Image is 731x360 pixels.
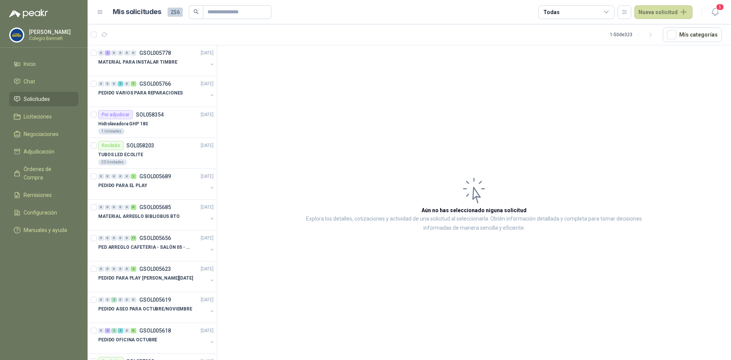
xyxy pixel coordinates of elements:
[98,326,215,350] a: 0 4 2 4 0 6 GSOL005618[DATE] PEDIDO OFICINA OCTUBRE
[118,235,123,241] div: 0
[111,50,117,56] div: 0
[201,266,214,273] p: [DATE]
[105,297,110,302] div: 0
[131,205,136,210] div: 6
[118,328,123,333] div: 4
[98,328,104,333] div: 0
[118,205,123,210] div: 0
[111,235,117,241] div: 0
[24,191,52,199] span: Remisiones
[716,3,724,11] span: 5
[9,74,78,89] a: Chat
[139,297,171,302] p: GSOL005619
[9,188,78,202] a: Remisiones
[98,205,104,210] div: 0
[98,90,183,97] p: PEDIDO VARIOS PARA REPARACIONES
[24,165,71,182] span: Órdenes de Compra
[98,151,143,158] p: TUBOS LED ECOLITE
[98,306,192,313] p: PEDIDO ASEO PARA OCTUBRE/NOVIEMBRE
[131,50,136,56] div: 0
[131,297,136,302] div: 0
[131,328,136,333] div: 6
[124,297,130,302] div: 0
[88,138,217,169] a: RecibidoSOL058203[DATE] TUBOS LED ECOLITE20 Unidades
[111,81,117,86] div: 0
[168,8,183,17] span: 256
[708,5,722,19] button: 5
[98,295,215,320] a: 0 0 2 0 0 0 GSOL005619[DATE] PEDIDO ASEO PARA OCTUBRE/NOVIEMBRE
[98,120,148,128] p: Hidrolavadora GHP 180
[98,235,104,241] div: 0
[98,213,179,220] p: MATERIAL ARREGLO BIBLIOBUS BTO
[98,110,133,119] div: Por adjudicar
[139,205,171,210] p: GSOL005685
[124,50,130,56] div: 0
[634,5,693,19] button: Nueva solicitud
[98,48,215,73] a: 0 2 0 0 0 0 GSOL005778[DATE] MATERIAL PARA INSTALAR TIMBRE
[111,174,117,179] div: 0
[98,264,215,289] a: 0 0 0 0 0 2 GSOL005623[DATE] PEDIDO PARA PLAY [PERSON_NAME][DATE]
[24,60,36,68] span: Inicio
[98,59,177,66] p: MATERIAL PARA INSTALAR TIMBRE
[124,174,130,179] div: 0
[98,128,124,134] div: 1 Unidades
[543,8,559,16] div: Todas
[201,204,214,211] p: [DATE]
[105,205,110,210] div: 0
[105,235,110,241] div: 0
[111,266,117,272] div: 0
[118,266,123,272] div: 0
[9,57,78,71] a: Inicio
[9,205,78,220] a: Configuración
[131,81,136,86] div: 7
[24,77,35,86] span: Chat
[131,235,136,241] div: 17
[126,143,154,148] p: SOL058203
[139,50,171,56] p: GSOL005778
[118,50,123,56] div: 0
[201,142,214,149] p: [DATE]
[98,141,123,150] div: Recibido
[201,327,214,334] p: [DATE]
[24,147,54,156] span: Adjudicación
[24,95,50,103] span: Solicitudes
[124,328,130,333] div: 0
[9,144,78,159] a: Adjudicación
[29,29,77,35] p: [PERSON_NAME]
[201,173,214,180] p: [DATE]
[118,81,123,86] div: 5
[111,205,117,210] div: 0
[105,266,110,272] div: 0
[9,92,78,106] a: Solicitudes
[9,9,48,18] img: Logo peakr
[118,174,123,179] div: 0
[98,266,104,272] div: 0
[663,27,722,42] button: Mís categorías
[111,328,117,333] div: 2
[98,275,193,282] p: PEDIDO PARA PLAY [PERSON_NAME][DATE]
[131,266,136,272] div: 2
[98,172,215,196] a: 0 0 0 0 0 1 GSOL005689[DATE] PEDIDO PARA EL PLAY
[98,81,104,86] div: 0
[124,235,130,241] div: 0
[105,50,110,56] div: 2
[98,234,215,258] a: 0 0 0 0 0 17 GSOL005656[DATE] PED ARREGLO CAFETERIA - SALÓN 05 - MATERIAL CARP.
[139,174,171,179] p: GSOL005689
[98,182,147,189] p: PEDIDO PARA EL PLAY
[118,297,123,302] div: 0
[136,112,164,117] p: SOL058354
[421,206,527,214] h3: Aún no has seleccionado niguna solicitud
[9,109,78,124] a: Licitaciones
[124,266,130,272] div: 0
[24,226,67,234] span: Manuales y ayuda
[98,336,157,344] p: PEDIDO OFICINA OCTUBRE
[124,205,130,210] div: 0
[98,174,104,179] div: 0
[201,50,214,57] p: [DATE]
[131,174,136,179] div: 1
[98,50,104,56] div: 0
[88,107,217,138] a: Por adjudicarSOL058354[DATE] Hidrolavadora GHP 1801 Unidades
[193,9,199,14] span: search
[29,36,77,41] p: Colegio Bennett
[293,214,655,233] p: Explora los detalles, cotizaciones y actividad de una solicitud al seleccionarla. Obtén informaci...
